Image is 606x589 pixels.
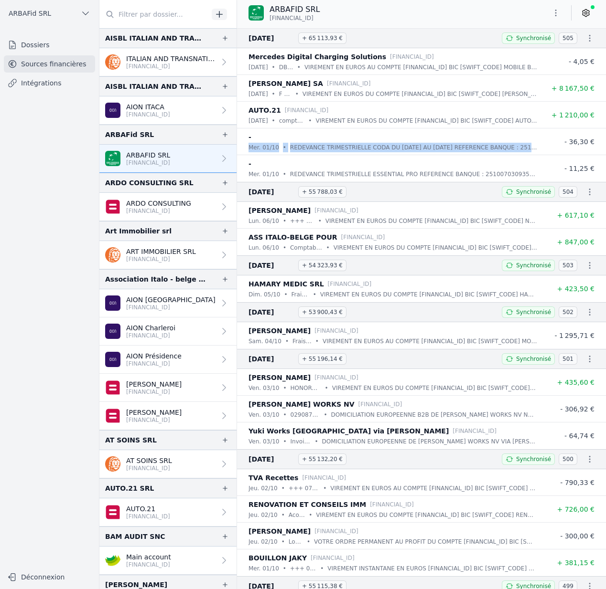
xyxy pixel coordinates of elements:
p: mer. 01/10 [249,169,279,179]
img: belfius.png [105,199,120,214]
div: • [283,383,286,393]
p: VIREMENT EN EUROS DU COMPTE [FINANCIAL_ID] BIC [SWIFT_CODE] HAMARY MEDIC SRL [STREET_ADDRESS] COM... [320,290,537,299]
div: • [325,383,328,393]
a: Intégrations [4,74,95,92]
span: [FINANCIAL_ID] [270,14,314,22]
a: ITALIAN AND TRANSNATIONAL ASSOCIATION FOR COMMUNITIES ABROAD AISBL [FINANCIAL_ID] [99,48,237,76]
p: [FINANCIAL_ID] [126,304,216,311]
p: ven. 03/10 [249,437,279,446]
p: [FINANCIAL_ID] [327,79,371,88]
p: ARBAFID SRL [126,150,170,160]
p: DOMICILIATION EUROPEENNE DE [PERSON_NAME] WORKS NV VIA [PERSON_NAME] NUMERO DE MANDAT : CST-BDUEE... [322,437,537,446]
p: lun. 06/10 [249,216,279,226]
div: • [272,89,275,99]
span: Synchronisé [516,34,551,42]
p: AT SOINS SRL [126,456,172,465]
span: + 381,15 € [557,559,595,567]
div: AUTO.21 SRL [105,483,154,494]
p: VIREMENT EN EUROS DU COMPTE [FINANCIAL_ID] BIC [SWIFT_CODE] LEBON JOELLE [STREET_ADDRESS] COMMUNI... [332,383,537,393]
p: AION Charleroi [126,323,175,333]
span: Synchronisé [516,188,551,196]
img: BNP_BE_BUSINESS_GEBABEBB.png [105,151,120,166]
p: [FINANCIAL_ID] [311,553,355,563]
div: • [297,63,301,72]
p: [FINANCIAL_ID] [126,332,175,339]
span: + 65 113,93 € [298,32,346,44]
p: jeu. 02/10 [249,484,278,493]
p: [FINANCIAL_ID] [126,464,172,472]
p: VOTRE ORDRE PERMANENT AU PROFIT DU COMPTE [FINANCIAL_ID] BIC [SWIFT_CODE] BALIEU CEDRIC COMMUNICA... [314,537,537,547]
div: • [315,337,319,346]
p: [FINANCIAL_ID] [285,105,329,115]
p: VIREMENT EN EUROS DU COMPTE [FINANCIAL_ID] BIC [SWIFT_CODE] RENOVATION ET CONSEILS IMM [STREET_AD... [316,510,537,520]
img: crelan.png [105,553,120,568]
p: 029087119915 Facture Yuki de [DATE] [291,410,320,420]
img: ing.png [105,54,120,70]
img: AION_BMPBBEBBXXX.png [105,295,120,311]
p: mer. 01/10 [249,143,279,152]
p: [PERSON_NAME] [126,379,182,389]
div: • [272,63,275,72]
p: [FINANCIAL_ID] [341,232,385,242]
p: Acompte RCI IMMO [289,510,305,520]
span: 501 [559,353,577,365]
p: [PERSON_NAME] [249,372,311,383]
p: [FINANCIAL_ID] [126,207,191,215]
span: + 617,10 € [557,211,595,219]
img: ing.png [105,456,120,472]
p: [FINANCIAL_ID] [126,63,216,70]
span: ARBAFid SRL [9,9,51,18]
div: • [281,484,285,493]
div: ARDO CONSULTING SRL [105,177,194,189]
p: VIREMENT EN EUROS AU COMPTE [FINANCIAL_ID] BIC [SWIFT_CODE] MOBILE BANKING MERCEDES DIGITAL CHARG... [304,63,537,72]
p: ven. 03/10 [249,383,279,393]
div: • [283,169,286,179]
div: • [281,510,285,520]
a: AION ITACA [FINANCIAL_ID] [99,96,237,125]
p: sam. 04/10 [249,337,281,346]
div: AISBL ITALIAN AND TRANSNATIONAL ASSOCIATION FOR COMMUNITIES ABROAD [105,81,206,92]
span: + 423,50 € [557,285,595,293]
p: [FINANCIAL_ID] [302,473,346,483]
div: • [284,290,287,299]
div: • [283,243,286,252]
img: belfius-1.png [105,380,120,395]
p: Frais CBA Q3 2025 [292,337,312,346]
span: - 11,25 € [564,165,595,172]
p: REDEVANCE TRIMESTRIELLE ESSENTIAL PRO REFERENCE BANQUE : 2510070309359244 DATE VALEUR : [DATE] [290,169,537,179]
p: Frais comptabilite [292,290,309,299]
p: AUTO.21 [249,105,281,116]
p: [FINANCIAL_ID] [126,159,170,167]
p: AION ITACA [126,102,170,112]
p: REDEVANCE TRIMESTRIELLE CODA DU [DATE] AU [DATE] REFERENCE BANQUE : 2510070310552259 DATE VALEUR ... [290,143,537,152]
p: Yuki Works [GEOGRAPHIC_DATA] via [PERSON_NAME] [249,425,449,437]
a: AT SOINS SRL [FINANCIAL_ID] [99,450,237,478]
p: [FINANCIAL_ID] [314,326,358,336]
a: [PERSON_NAME] [FINANCIAL_ID] [99,402,237,430]
span: - 306,92 € [560,405,595,413]
div: • [314,437,318,446]
div: • [326,243,330,252]
a: AION Charleroi [FINANCIAL_ID] [99,317,237,346]
span: [DATE] [249,32,294,44]
p: +++ 000 / 0112 / 12388 +++ [290,564,316,573]
p: [FINANCIAL_ID] [314,526,358,536]
p: [FINANCIAL_ID] [126,513,170,520]
p: [FINANCIAL_ID] [314,373,358,382]
a: AION [GEOGRAPHIC_DATA] [FINANCIAL_ID] [99,289,237,317]
div: • [283,564,286,573]
p: Invoice for ARBAFid - [DATE] [291,437,311,446]
span: [DATE] [249,260,294,271]
p: ITALIAN AND TRANSNATIONAL ASSOCIATION FOR COMMUNITIES ABROAD AISBL [126,54,216,63]
p: [PERSON_NAME] [249,325,311,337]
div: • [320,564,324,573]
div: • [283,143,286,152]
p: +++ 074 / 4533 / 69308 +++ [289,484,319,493]
span: Synchronisé [516,262,551,269]
p: [FINANCIAL_ID] [370,500,414,509]
p: [PERSON_NAME] [249,526,311,537]
p: Main account [126,552,171,562]
button: Déconnexion [4,569,95,585]
p: [PERSON_NAME] [126,408,182,417]
a: AION Présidence [FINANCIAL_ID] [99,346,237,374]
